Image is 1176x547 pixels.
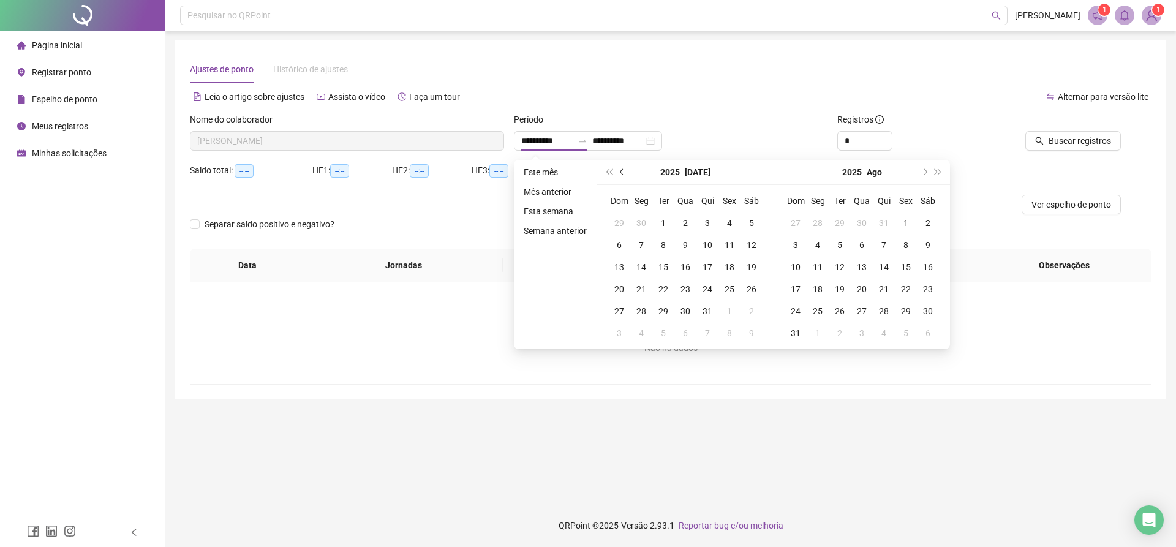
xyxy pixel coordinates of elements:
td: 2025-07-18 [718,256,741,278]
td: 2025-08-13 [851,256,873,278]
span: --:-- [489,164,508,178]
td: 2025-07-02 [674,212,696,234]
span: Histórico de ajustes [273,64,348,74]
td: 2025-09-03 [851,322,873,344]
th: Qui [696,190,718,212]
th: Jornadas [304,249,503,282]
th: Data [190,249,304,282]
div: 29 [832,216,847,230]
td: 2025-07-11 [718,234,741,256]
button: Ver espelho de ponto [1022,195,1121,214]
div: 26 [832,304,847,319]
span: facebook [27,525,39,537]
td: 2025-08-05 [652,322,674,344]
li: Mês anterior [519,184,592,199]
td: 2025-08-02 [917,212,939,234]
div: 19 [744,260,759,274]
div: HE 1: [312,164,392,178]
div: 20 [612,282,627,296]
td: 2025-08-07 [696,322,718,344]
span: file [17,95,26,104]
sup: Atualize o seu contato no menu Meus Dados [1152,4,1164,16]
div: 24 [788,304,803,319]
td: 2025-07-20 [608,278,630,300]
div: 30 [921,304,935,319]
div: Open Intercom Messenger [1134,505,1164,535]
span: notification [1092,10,1103,21]
button: super-next-year [932,160,945,184]
div: 17 [700,260,715,274]
span: Meus registros [32,121,88,131]
div: 19 [832,282,847,296]
div: 13 [854,260,869,274]
button: next-year [918,160,931,184]
td: 2025-07-30 [851,212,873,234]
td: 2025-07-21 [630,278,652,300]
td: 2025-07-29 [652,300,674,322]
div: 12 [744,238,759,252]
td: 2025-07-07 [630,234,652,256]
div: 31 [700,304,715,319]
td: 2025-09-02 [829,322,851,344]
div: 10 [788,260,803,274]
td: 2025-07-12 [741,234,763,256]
span: info-circle [875,115,884,124]
div: 5 [899,326,913,341]
td: 2025-07-31 [873,212,895,234]
div: 12 [832,260,847,274]
span: search [1035,137,1044,145]
div: 1 [810,326,825,341]
td: 2025-08-05 [829,234,851,256]
td: 2025-08-10 [785,256,807,278]
div: 25 [722,282,737,296]
div: 14 [634,260,649,274]
div: 6 [612,238,627,252]
div: HE 2: [392,164,472,178]
span: Ver espelho de ponto [1031,198,1111,211]
div: 4 [810,238,825,252]
div: 3 [788,238,803,252]
td: 2025-07-03 [696,212,718,234]
td: 2025-08-16 [917,256,939,278]
div: 21 [634,282,649,296]
div: 7 [700,326,715,341]
td: 2025-08-03 [785,234,807,256]
th: Entrada 1 [503,249,626,282]
span: to [578,136,587,146]
span: home [17,41,26,50]
div: 23 [678,282,693,296]
span: linkedin [45,525,58,537]
span: Espelho de ponto [32,94,97,104]
span: 1 [1156,6,1161,14]
span: left [130,528,138,537]
span: Registrar ponto [32,67,91,77]
div: 28 [810,216,825,230]
td: 2025-07-31 [696,300,718,322]
td: 2025-08-08 [895,234,917,256]
td: 2025-07-16 [674,256,696,278]
div: 8 [899,238,913,252]
td: 2025-08-24 [785,300,807,322]
th: Qua [851,190,873,212]
td: 2025-08-28 [873,300,895,322]
div: 5 [832,238,847,252]
td: 2025-08-20 [851,278,873,300]
td: 2025-08-14 [873,256,895,278]
footer: QRPoint © 2025 - 2.93.1 - [165,504,1176,547]
td: 2025-08-09 [917,234,939,256]
button: year panel [842,160,862,184]
button: super-prev-year [602,160,616,184]
span: --:-- [235,164,254,178]
span: instagram [64,525,76,537]
th: Qua [674,190,696,212]
div: 28 [876,304,891,319]
td: 2025-08-19 [829,278,851,300]
td: 2025-07-10 [696,234,718,256]
div: 20 [854,282,869,296]
div: 24 [700,282,715,296]
td: 2025-09-01 [807,322,829,344]
td: 2025-07-30 [674,300,696,322]
td: 2025-07-14 [630,256,652,278]
td: 2025-09-04 [873,322,895,344]
span: [PERSON_NAME] [1015,9,1080,22]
